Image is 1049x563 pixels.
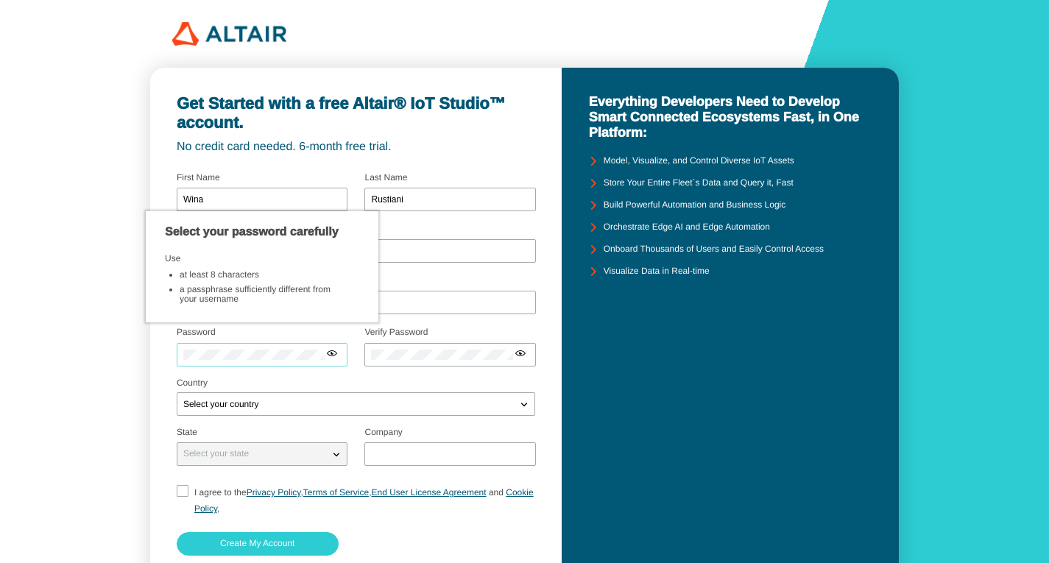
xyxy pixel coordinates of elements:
[165,226,339,239] unity-typography: Select your password carefully
[194,487,534,514] span: I agree to the , , ,
[194,487,534,514] a: Cookie Policy
[303,487,369,498] a: Terms of Service
[180,285,345,305] li: a passphrase sufficiently different from your username
[604,178,794,188] unity-typography: Store Your Entire Fleet`s Data and Query it, Fast
[589,94,872,140] unity-typography: Everything Developers Need to Develop Smart Connected Ecosystems Fast, in One Platform:
[177,141,535,154] unity-typography: No credit card needed. 6-month free trial.
[604,200,785,210] unity-typography: Build Powerful Automation and Business Logic
[604,156,794,166] unity-typography: Model, Visualize, and Control Diverse IoT Assets
[604,266,710,277] unity-typography: Visualize Data in Real-time
[489,487,504,498] span: and
[247,487,301,498] a: Privacy Policy
[165,254,360,264] div: Use
[364,327,428,337] label: Verify Password
[371,487,486,498] a: End User License Agreement
[177,94,535,132] unity-typography: Get Started with a free Altair® IoT Studio™ account.
[180,270,345,280] li: at least 8 characters
[172,22,286,46] img: 320px-Altair_logo.png
[177,327,216,337] label: Password
[604,244,824,255] unity-typography: Onboard Thousands of Users and Easily Control Access
[604,222,770,233] unity-typography: Orchestrate Edge AI and Edge Automation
